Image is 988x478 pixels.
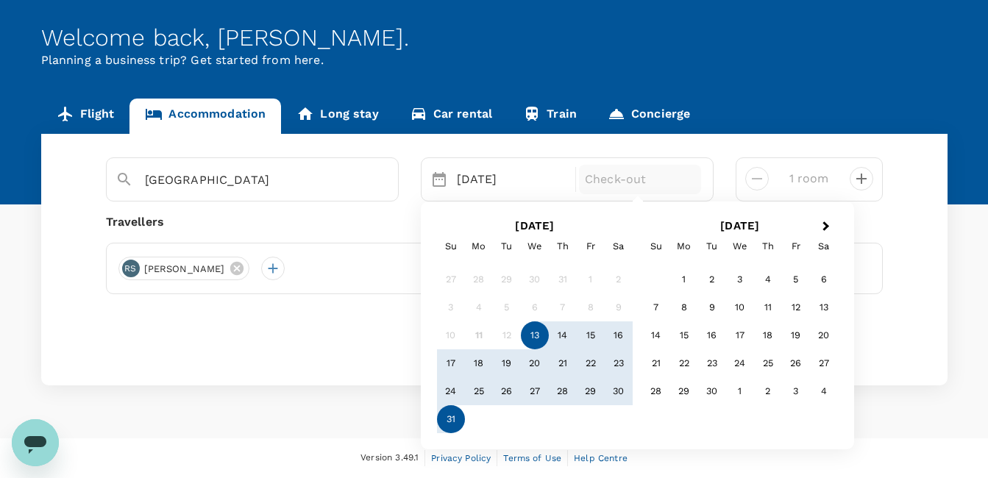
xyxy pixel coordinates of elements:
[816,215,839,239] button: Next Month
[549,349,577,377] div: Choose Thursday, August 21st, 2025
[41,99,130,134] a: Flight
[549,232,577,260] div: Thursday
[503,453,561,463] span: Terms of Use
[605,377,633,405] div: Choose Saturday, August 30th, 2025
[782,377,810,405] div: Choose Friday, October 3rd, 2025
[493,265,521,293] div: Not available Tuesday, July 29th, 2025
[754,265,782,293] div: Choose Thursday, September 4th, 2025
[437,405,465,433] div: Choose Sunday, August 31st, 2025
[726,293,754,321] div: Choose Wednesday, September 10th, 2025
[670,232,698,260] div: Monday
[698,293,726,321] div: Choose Tuesday, September 9th, 2025
[850,167,873,190] button: decrease
[782,265,810,293] div: Choose Friday, September 5th, 2025
[437,349,465,377] div: Choose Sunday, August 17th, 2025
[698,349,726,377] div: Choose Tuesday, September 23rd, 2025
[782,349,810,377] div: Choose Friday, September 26th, 2025
[577,377,605,405] div: Choose Friday, August 29th, 2025
[754,232,782,260] div: Thursday
[549,377,577,405] div: Choose Thursday, August 28th, 2025
[465,232,493,260] div: Monday
[145,168,348,191] input: Search cities, hotels, work locations
[577,321,605,349] div: Choose Friday, August 15th, 2025
[605,265,633,293] div: Not available Saturday, August 2nd, 2025
[465,349,493,377] div: Choose Monday, August 18th, 2025
[41,51,948,69] p: Planning a business trip? Get started from here.
[437,265,633,433] div: Month August, 2025
[360,451,419,465] span: Version 3.49.1
[754,377,782,405] div: Choose Thursday, October 2nd, 2025
[521,349,549,377] div: Choose Wednesday, August 20th, 2025
[605,293,633,321] div: Not available Saturday, August 9th, 2025
[781,167,838,190] input: Add rooms
[810,293,838,321] div: Choose Saturday, September 13th, 2025
[431,453,491,463] span: Privacy Policy
[642,265,838,405] div: Month September, 2025
[782,293,810,321] div: Choose Friday, September 12th, 2025
[493,321,521,349] div: Not available Tuesday, August 12th, 2025
[521,265,549,293] div: Not available Wednesday, July 30th, 2025
[437,321,465,349] div: Not available Sunday, August 10th, 2025
[508,99,592,134] a: Train
[726,265,754,293] div: Choose Wednesday, September 3rd, 2025
[698,377,726,405] div: Choose Tuesday, September 30th, 2025
[605,232,633,260] div: Saturday
[394,99,508,134] a: Car rental
[726,349,754,377] div: Choose Wednesday, September 24th, 2025
[437,293,465,321] div: Not available Sunday, August 3rd, 2025
[122,260,140,277] div: RS
[698,232,726,260] div: Tuesday
[754,321,782,349] div: Choose Thursday, September 18th, 2025
[782,232,810,260] div: Friday
[521,232,549,260] div: Wednesday
[810,321,838,349] div: Choose Saturday, September 20th, 2025
[698,321,726,349] div: Choose Tuesday, September 16th, 2025
[810,232,838,260] div: Saturday
[574,453,628,463] span: Help Centre
[549,293,577,321] div: Not available Thursday, August 7th, 2025
[670,377,698,405] div: Choose Monday, September 29th, 2025
[642,232,670,260] div: Sunday
[465,377,493,405] div: Choose Monday, August 25th, 2025
[592,99,706,134] a: Concierge
[810,349,838,377] div: Choose Saturday, September 27th, 2025
[698,265,726,293] div: Choose Tuesday, September 2nd, 2025
[12,419,59,466] iframe: Button to launch messaging window
[281,99,394,134] a: Long stay
[437,232,465,260] div: Sunday
[451,165,573,194] div: [DATE]
[754,293,782,321] div: Choose Thursday, September 11th, 2025
[605,321,633,349] div: Choose Saturday, August 16th, 2025
[810,265,838,293] div: Choose Saturday, September 6th, 2025
[431,450,491,466] a: Privacy Policy
[810,377,838,405] div: Choose Saturday, October 4th, 2025
[521,321,549,349] div: Not available Wednesday, August 13th, 2025
[585,171,695,188] p: Check-out
[642,377,670,405] div: Choose Sunday, September 28th, 2025
[642,321,670,349] div: Choose Sunday, September 14th, 2025
[577,349,605,377] div: Choose Friday, August 22nd, 2025
[577,293,605,321] div: Not available Friday, August 8th, 2025
[549,265,577,293] div: Not available Thursday, July 31st, 2025
[754,349,782,377] div: Choose Thursday, September 25th, 2025
[129,99,281,134] a: Accommodation
[41,24,948,51] div: Welcome back , [PERSON_NAME] .
[670,265,698,293] div: Choose Monday, September 1st, 2025
[135,262,234,277] span: [PERSON_NAME]
[670,293,698,321] div: Choose Monday, September 8th, 2025
[549,321,577,349] div: Choose Thursday, August 14th, 2025
[605,349,633,377] div: Choose Saturday, August 23rd, 2025
[465,321,493,349] div: Not available Monday, August 11th, 2025
[577,232,605,260] div: Friday
[782,321,810,349] div: Choose Friday, September 19th, 2025
[521,293,549,321] div: Not available Wednesday, August 6th, 2025
[642,293,670,321] div: Choose Sunday, September 7th, 2025
[437,377,465,405] div: Choose Sunday, August 24th, 2025
[726,321,754,349] div: Choose Wednesday, September 17th, 2025
[726,377,754,405] div: Choose Wednesday, October 1st, 2025
[465,265,493,293] div: Not available Monday, July 28th, 2025
[493,377,521,405] div: Choose Tuesday, August 26th, 2025
[106,213,883,231] div: Travellers
[670,321,698,349] div: Choose Monday, September 15th, 2025
[670,349,698,377] div: Choose Monday, September 22nd, 2025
